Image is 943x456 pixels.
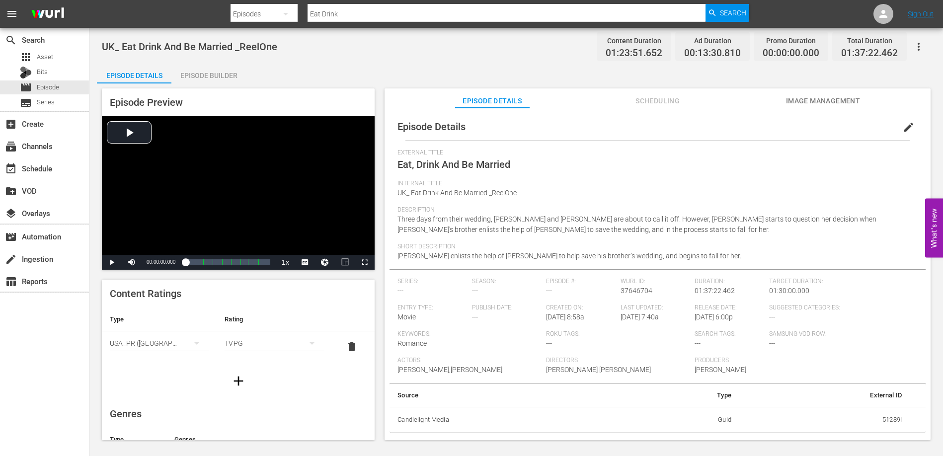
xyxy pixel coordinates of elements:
th: Candlelight Media [390,407,631,433]
a: Sign Out [908,10,934,18]
span: Roku Tags: [546,330,690,338]
span: --- [546,287,552,295]
span: Eat, Drink And Be Married [397,158,510,170]
span: VOD [5,185,17,197]
th: Type [102,307,217,331]
button: Mute [122,255,142,270]
span: Internal Title [397,180,913,188]
th: Rating [217,307,331,331]
th: Source [390,383,631,407]
span: Directors [546,357,690,365]
div: Bits [20,67,32,78]
span: Episode Details [455,95,530,107]
span: UK_ Eat Drink And Be Married _ReelOne [397,189,517,197]
span: --- [769,339,775,347]
span: [PERSON_NAME] [695,366,746,374]
div: Episode Builder [171,64,246,87]
span: [DATE] 6:00p [695,313,733,321]
span: Bits [37,67,48,77]
span: Episode [20,81,32,93]
div: Episode Details [97,64,171,87]
span: Reports [5,276,17,288]
span: Entry Type: [397,304,467,312]
button: Captions [295,255,315,270]
span: Description [397,206,913,214]
span: 01:30:00.000 [769,287,809,295]
div: Total Duration [841,34,898,48]
div: Progress Bar [185,259,270,265]
span: --- [695,339,701,347]
span: Series [37,97,55,107]
span: Episode #: [546,278,615,286]
span: Asset [20,51,32,63]
td: Guid [631,407,739,433]
td: 51289I [739,407,910,433]
span: Duration: [695,278,764,286]
span: Actors [397,357,541,365]
button: edit [897,115,921,139]
th: Type [631,383,739,407]
span: delete [346,341,358,353]
span: 01:37:22.462 [695,287,735,295]
span: 01:23:51.652 [606,48,662,59]
span: Search Tags: [695,330,764,338]
div: Promo Duration [763,34,819,48]
button: Episode Details [97,64,171,83]
span: Three days from their wedding, [PERSON_NAME] and [PERSON_NAME] are about to call it off. However,... [397,215,876,233]
span: Release Date: [695,304,764,312]
span: [PERSON_NAME] [PERSON_NAME] [546,366,651,374]
div: TVPG [225,329,323,357]
span: Content Ratings [110,288,181,300]
span: [PERSON_NAME],[PERSON_NAME] [397,366,502,374]
span: 01:37:22.462 [841,48,898,59]
button: Picture-in-Picture [335,255,355,270]
button: Open Feedback Widget [925,199,943,258]
div: Video Player [102,116,375,270]
span: Genres [110,408,142,420]
span: 37646704 [621,287,652,295]
th: Type [102,428,166,452]
span: Episode Preview [110,96,183,108]
span: Create [5,118,17,130]
span: [DATE] 8:58a [546,313,584,321]
th: Genres [166,428,344,452]
span: Scheduling [621,95,695,107]
span: Movie [397,313,416,321]
span: UK_ Eat Drink And Be Married _ReelOne [102,41,277,53]
span: Season: [472,278,541,286]
span: edit [903,121,915,133]
span: Publish Date: [472,304,541,312]
span: Short Description [397,243,913,251]
span: 00:00:00.000 [763,48,819,59]
span: Overlays [5,208,17,220]
button: Fullscreen [355,255,375,270]
div: Ad Duration [684,34,741,48]
span: --- [546,339,552,347]
span: Romance [397,339,427,347]
span: Search [720,4,746,22]
span: Search [5,34,17,46]
span: Samsung VOD Row: [769,330,838,338]
span: --- [397,287,403,295]
span: Created On: [546,304,615,312]
span: menu [6,8,18,20]
span: Episode [37,82,59,92]
span: Suggested Categories: [769,304,913,312]
button: delete [340,335,364,359]
table: simple table [102,307,375,362]
span: External Title [397,149,913,157]
span: Keywords: [397,330,541,338]
span: Automation [5,231,17,243]
span: Target Duration: [769,278,913,286]
span: --- [472,313,478,321]
span: Episode Details [397,121,466,133]
span: Producers [695,357,838,365]
span: Ingestion [5,253,17,265]
table: simple table [390,383,926,433]
button: Play [102,255,122,270]
span: Wurl ID: [621,278,690,286]
button: Search [706,4,749,22]
span: Schedule [5,163,17,175]
button: Episode Builder [171,64,246,83]
div: Content Duration [606,34,662,48]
